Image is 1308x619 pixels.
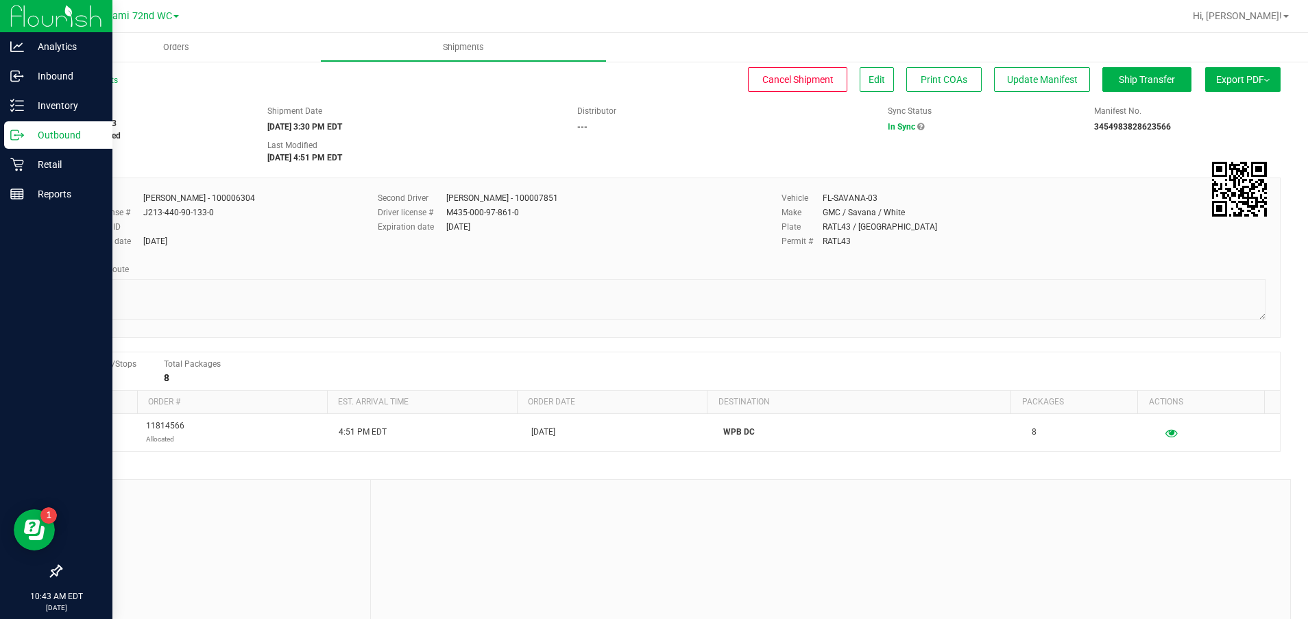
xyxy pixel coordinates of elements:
[1119,74,1175,85] span: Ship Transfer
[762,74,834,85] span: Cancel Shipment
[1032,426,1037,439] span: 8
[1007,74,1078,85] span: Update Manifest
[10,40,24,53] inline-svg: Analytics
[906,67,982,92] button: Print COAs
[24,68,106,84] p: Inbound
[24,156,106,173] p: Retail
[6,590,106,603] p: 10:43 AM EDT
[782,235,823,247] label: Permit #
[101,10,172,22] span: Miami 72nd WC
[1205,67,1281,92] button: Export PDF
[71,490,360,507] span: Notes
[10,128,24,142] inline-svg: Outbound
[577,122,588,132] strong: ---
[320,33,607,62] a: Shipments
[531,426,555,439] span: [DATE]
[446,221,470,233] div: [DATE]
[1102,67,1191,92] button: Ship Transfer
[267,153,342,162] strong: [DATE] 4:51 PM EDT
[1193,10,1282,21] span: Hi, [PERSON_NAME]!
[378,206,446,219] label: Driver license #
[1212,162,1267,217] qrcode: 20250819-003
[1212,162,1267,217] img: Scan me!
[143,206,214,219] div: J213-440-90-133-0
[146,420,184,446] span: 11814566
[823,235,851,247] div: RATL43
[1094,105,1141,117] label: Manifest No.
[14,509,55,550] iframe: Resource center
[267,105,322,117] label: Shipment Date
[164,359,221,369] span: Total Packages
[146,433,184,446] p: Allocated
[577,105,616,117] label: Distributor
[24,127,106,143] p: Outbound
[723,426,1015,439] p: WPB DC
[782,206,823,219] label: Make
[1010,391,1137,414] th: Packages
[921,74,967,85] span: Print COAs
[378,192,446,204] label: Second Driver
[24,38,106,55] p: Analytics
[137,391,327,414] th: Order #
[24,97,106,114] p: Inventory
[517,391,707,414] th: Order date
[327,391,517,414] th: Est. arrival time
[888,122,915,132] span: In Sync
[164,372,169,383] strong: 8
[378,221,446,233] label: Expiration date
[339,426,387,439] span: 4:51 PM EDT
[860,67,894,92] button: Edit
[1094,122,1171,132] strong: 3454983828623566
[10,69,24,83] inline-svg: Inbound
[40,507,57,524] iframe: Resource center unread badge
[424,41,502,53] span: Shipments
[782,221,823,233] label: Plate
[143,192,255,204] div: [PERSON_NAME] - 100006304
[60,105,247,117] span: Shipment #
[24,186,106,202] p: Reports
[10,187,24,201] inline-svg: Reports
[823,221,937,233] div: RATL43 / [GEOGRAPHIC_DATA]
[823,206,905,219] div: GMC / Savana / White
[267,122,342,132] strong: [DATE] 3:30 PM EDT
[6,603,106,613] p: [DATE]
[748,67,847,92] button: Cancel Shipment
[869,74,885,85] span: Edit
[1137,391,1264,414] th: Actions
[10,158,24,171] inline-svg: Retail
[994,67,1090,92] button: Update Manifest
[888,105,932,117] label: Sync Status
[782,192,823,204] label: Vehicle
[33,33,320,62] a: Orders
[145,41,208,53] span: Orders
[707,391,1010,414] th: Destination
[267,139,317,151] label: Last Modified
[446,192,558,204] div: [PERSON_NAME] - 100007851
[446,206,519,219] div: M435-000-97-861-0
[143,235,167,247] div: [DATE]
[10,99,24,112] inline-svg: Inventory
[823,192,877,204] div: FL-SAVANA-03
